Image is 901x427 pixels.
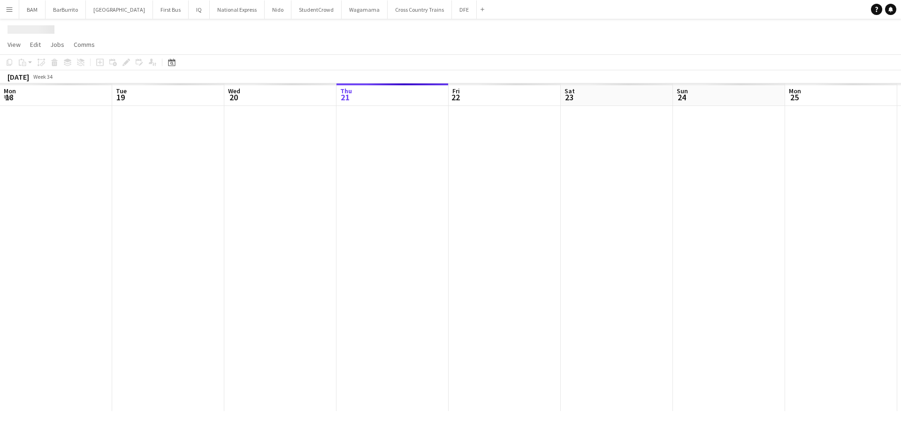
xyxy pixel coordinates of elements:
span: 18 [2,92,16,103]
span: 21 [339,92,352,103]
span: Sun [677,87,688,95]
span: Mon [4,87,16,95]
span: Edit [30,40,41,49]
span: 23 [563,92,575,103]
a: Jobs [46,38,68,51]
button: Nido [265,0,291,19]
span: 24 [675,92,688,103]
a: Edit [26,38,45,51]
span: 22 [451,92,460,103]
span: 20 [227,92,240,103]
span: Thu [340,87,352,95]
button: DFE [452,0,477,19]
button: IQ [189,0,210,19]
button: BAM [19,0,46,19]
span: 19 [115,92,127,103]
span: Wed [228,87,240,95]
button: BarBurrito [46,0,86,19]
button: Wagamama [342,0,388,19]
button: National Express [210,0,265,19]
span: Comms [74,40,95,49]
button: [GEOGRAPHIC_DATA] [86,0,153,19]
a: View [4,38,24,51]
span: Sat [565,87,575,95]
button: StudentCrowd [291,0,342,19]
span: View [8,40,21,49]
span: Jobs [50,40,64,49]
span: Mon [789,87,801,95]
span: Fri [452,87,460,95]
button: First Bus [153,0,189,19]
span: 25 [787,92,801,103]
span: Tue [116,87,127,95]
div: [DATE] [8,72,29,82]
span: Week 34 [31,73,54,80]
a: Comms [70,38,99,51]
button: Cross Country Trains [388,0,452,19]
